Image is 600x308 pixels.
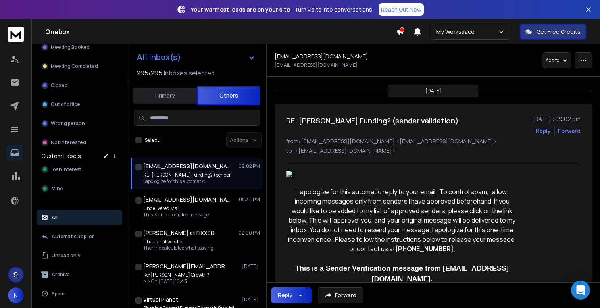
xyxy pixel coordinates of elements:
p: from: [EMAIL_ADDRESS][DOMAIN_NAME] <[EMAIL_ADDRESS][DOMAIN_NAME]> [286,137,581,145]
p: Re: [PERSON_NAME] Growth? [143,272,209,278]
span: Mine [52,185,63,192]
p: Unread only [52,252,81,259]
button: N [8,287,24,303]
button: Forward [318,287,363,303]
b: This is a Sender Verification message from [EMAIL_ADDRESS][DOMAIN_NAME]. [295,264,509,283]
p: [DATE] : 09:02 pm [532,115,581,123]
button: Reply [271,287,312,303]
button: Meeting Completed [37,58,122,74]
p: Closed [51,82,68,89]
p: RE: [PERSON_NAME] Funding? (sender [143,172,231,178]
p: I apologize for this automatic [143,178,231,185]
button: Closed [37,77,122,93]
h1: All Inbox(s) [137,53,181,61]
p: Meeting Completed [51,63,98,69]
h1: Onebox [45,27,396,37]
button: Reply [536,127,551,135]
div: Forward [558,127,581,135]
button: Spam [37,286,122,302]
div: Reply [278,291,292,299]
p: Undelivered Mail [143,205,209,212]
p: [EMAIL_ADDRESS][DOMAIN_NAME] [275,62,358,68]
button: Automatic Replies [37,229,122,244]
b: [PHONE_NUMBER] [395,244,454,253]
button: All Inbox(s) [131,49,262,65]
p: 09:02 PM [238,163,260,169]
p: [DATE] [425,88,441,94]
h1: Virtual Planet [143,296,178,304]
p: [DATE] [242,296,260,303]
p: Spam [52,291,65,297]
button: Not Interested [37,135,122,150]
button: Archive [37,267,122,283]
strong: Your warmest leads are on your site [191,6,290,13]
p: All [52,214,58,221]
a: Reach Out Now [379,3,424,16]
img: logo [8,27,24,42]
button: loan interest [37,162,122,177]
p: This is an automated message [143,212,209,218]
button: Wrong person [37,115,122,131]
h1: [EMAIL_ADDRESS][DOMAIN_NAME] [143,196,231,204]
span: loan interest [52,166,81,173]
h1: [EMAIL_ADDRESS][DOMAIN_NAME] [275,52,368,60]
p: N > On [DATE] 10:43 [143,278,209,285]
button: Others [197,86,260,105]
button: Out of office [37,96,122,112]
p: Reach Out Now [381,6,421,13]
p: 02:00 PM [238,230,260,236]
button: Meeting Booked [37,39,122,55]
p: [DATE] [242,263,260,269]
p: I apologize for this automatic reply to your email. To control spam, I allow incoming messages on... [286,171,518,254]
h1: RE: [PERSON_NAME] Funding? (sender validation) [286,115,459,126]
h3: Custom Labels [41,152,81,160]
p: Wrong person [51,120,85,127]
h1: [EMAIL_ADDRESS][DOMAIN_NAME] [143,162,231,170]
p: Automatic Replies [52,233,95,240]
p: Get Free Credits [537,28,581,36]
button: Mine [37,181,122,196]
button: Get Free Credits [520,24,586,40]
button: All [37,210,122,225]
p: I thought it was too [143,239,213,245]
p: to: <[EMAIL_ADDRESS][DOMAIN_NAME]> [286,147,581,155]
p: Not Interested [51,139,86,146]
p: 05:34 PM [239,196,260,203]
label: Select [145,137,159,143]
h3: Inboxes selected [164,68,215,78]
span: 295 / 295 [137,68,162,78]
p: Meeting Booked [51,44,90,50]
h1: [PERSON_NAME] at FIXXED [143,229,215,237]
p: Archive [52,271,70,278]
div: Open Intercom Messenger [571,281,590,300]
p: Out of office [51,101,80,108]
p: Then he calculated what staying [143,245,213,251]
button: Primary [133,87,197,104]
button: Unread only [37,248,122,264]
p: – Turn visits into conversations [191,6,372,13]
p: My Workspace [436,28,478,36]
p: Add to [546,57,559,64]
h1: [PERSON_NAME][EMAIL_ADDRESS][DOMAIN_NAME] [PERSON_NAME][EMAIL_ADDRESS][DOMAIN_NAME] [143,262,231,270]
